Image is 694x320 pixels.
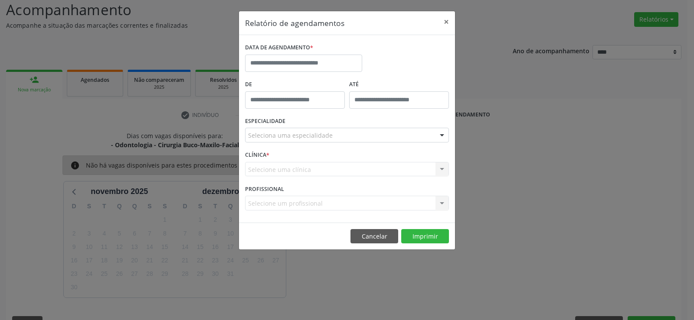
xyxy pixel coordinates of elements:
[248,131,333,140] span: Seleciona uma especialidade
[349,78,449,91] label: ATÉ
[401,229,449,244] button: Imprimir
[245,115,285,128] label: ESPECIALIDADE
[438,11,455,32] button: Close
[245,78,345,91] label: De
[245,182,284,196] label: PROFISSIONAL
[245,17,344,29] h5: Relatório de agendamentos
[245,41,313,55] label: DATA DE AGENDAMENTO
[245,149,269,162] label: CLÍNICA
[350,229,398,244] button: Cancelar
